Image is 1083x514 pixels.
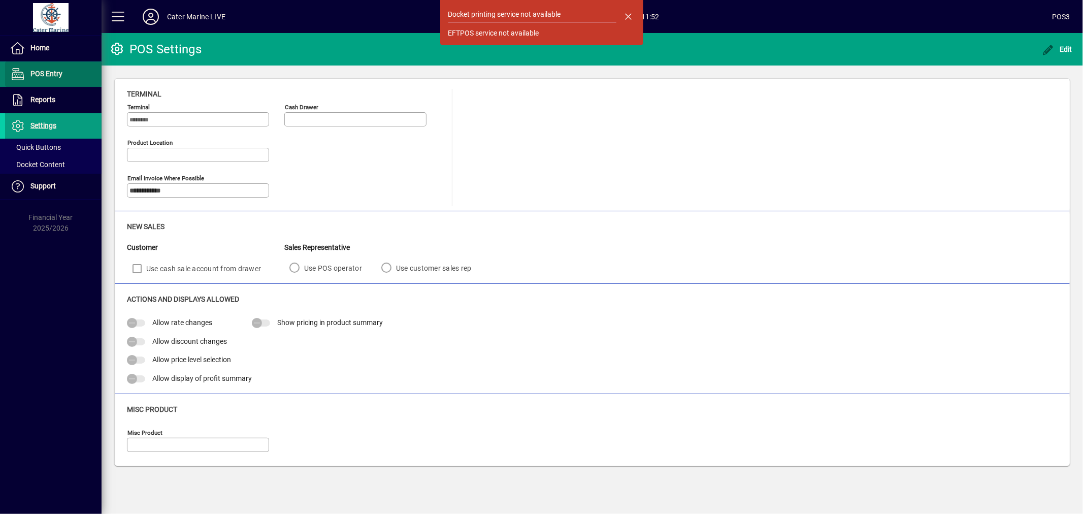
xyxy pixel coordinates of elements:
span: Allow price level selection [152,356,231,364]
mat-label: Misc Product [127,429,162,436]
span: Misc Product [127,405,177,413]
div: EFTPOS service not available [448,28,539,39]
mat-label: Terminal [127,104,150,111]
div: Sales Representative [284,242,486,253]
mat-label: Product location [127,139,173,146]
button: Edit [1040,40,1075,58]
span: Home [30,44,49,52]
a: Docket Content [5,156,102,173]
a: Home [5,36,102,61]
span: POS Entry [30,70,62,78]
div: Customer [127,242,284,253]
a: Quick Buttons [5,139,102,156]
a: Support [5,174,102,199]
span: Reports [30,95,55,104]
span: Allow discount changes [152,337,227,345]
span: Support [30,182,56,190]
span: [DATE] 11:52 [225,9,1052,25]
mat-label: Cash Drawer [285,104,318,111]
a: Reports [5,87,102,113]
span: Allow display of profit summary [152,374,252,382]
a: POS Entry [5,61,102,87]
span: Quick Buttons [10,143,61,151]
span: Settings [30,121,56,130]
span: Allow rate changes [152,318,212,327]
span: Terminal [127,90,161,98]
button: Profile [135,8,167,26]
span: New Sales [127,222,165,231]
span: Edit [1042,45,1073,53]
mat-label: Email Invoice where possible [127,175,204,182]
span: Actions and Displays Allowed [127,295,239,303]
div: Cater Marine LIVE [167,9,225,25]
div: POS3 [1052,9,1070,25]
div: POS Settings [109,41,202,57]
span: Show pricing in product summary [277,318,383,327]
span: Docket Content [10,160,65,169]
